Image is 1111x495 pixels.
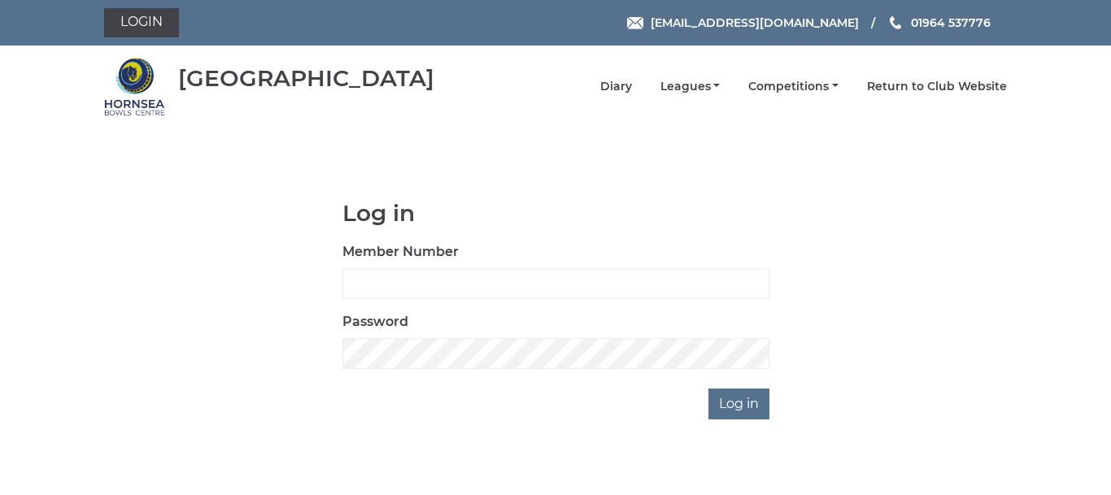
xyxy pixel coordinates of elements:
[104,8,179,37] a: Login
[627,17,643,29] img: Email
[342,242,459,262] label: Member Number
[890,16,901,29] img: Phone us
[178,66,434,91] div: [GEOGRAPHIC_DATA]
[104,56,165,117] img: Hornsea Bowls Centre
[342,201,769,226] h1: Log in
[911,15,991,30] span: 01964 537776
[748,79,839,94] a: Competitions
[651,15,859,30] span: [EMAIL_ADDRESS][DOMAIN_NAME]
[660,79,721,94] a: Leagues
[708,389,769,419] input: Log in
[887,14,991,32] a: Phone us 01964 537776
[342,312,408,332] label: Password
[867,79,1007,94] a: Return to Club Website
[600,79,632,94] a: Diary
[627,14,859,32] a: Email [EMAIL_ADDRESS][DOMAIN_NAME]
